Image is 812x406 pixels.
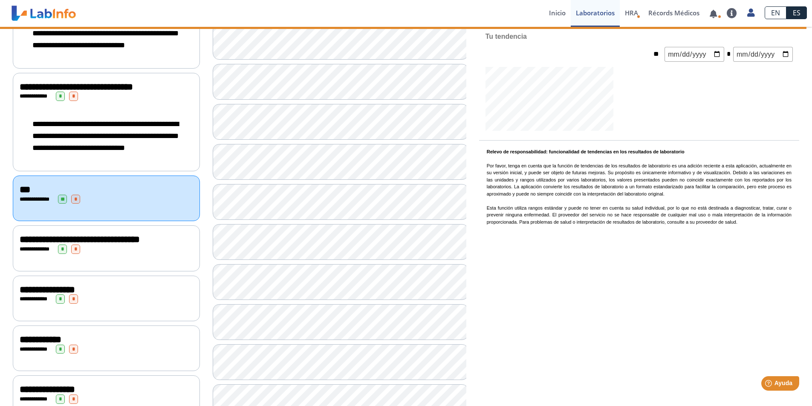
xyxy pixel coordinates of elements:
[786,6,807,19] a: ES
[765,6,786,19] a: EN
[487,149,685,154] b: Relevo de responsabilidad: funcionalidad de tendencias en los resultados de laboratorio
[625,9,638,17] span: HRA
[485,33,527,40] b: Tu tendencia
[665,47,724,62] input: mm/dd/yyyy
[487,148,792,226] p: Por favor, tenga en cuenta que la función de tendencias de los resultados de laboratorio es una a...
[736,373,803,397] iframe: Help widget launcher
[733,47,793,62] input: mm/dd/yyyy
